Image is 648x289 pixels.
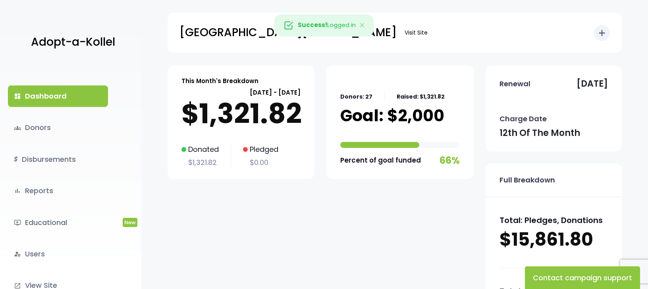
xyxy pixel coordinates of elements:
[243,156,278,169] p: $0.00
[123,218,137,227] span: New
[499,78,530,90] p: Renewal
[8,85,108,107] a: dashboardDashboard
[499,112,547,125] p: Charge Date
[181,76,258,86] p: This Month's Breakdown
[8,243,108,265] a: manage_accountsUsers
[397,92,445,102] p: Raised: $1,321.82
[597,28,607,38] i: add
[27,23,115,62] a: Adopt-a-Kollel
[14,154,18,165] i: $
[340,154,421,167] p: Percent of goal funded
[499,174,555,186] p: Full Breakdown
[499,227,608,252] p: $15,861.80
[499,213,608,227] p: Total: Pledges, Donations
[8,212,108,233] a: ondemand_videoEducationalNew
[401,25,432,41] a: Visit Site
[351,15,374,36] button: Close
[14,219,21,226] i: ondemand_video
[8,180,108,202] a: bar_chartReports
[8,117,108,138] a: groupsDonors
[179,23,397,43] p: [GEOGRAPHIC_DATA][PERSON_NAME]
[499,125,580,141] p: 12th of the month
[243,143,278,156] p: Pledged
[594,25,610,41] button: add
[31,32,115,52] p: Adopt-a-Kollel
[181,98,301,130] p: $1,321.82
[340,106,444,126] p: Goal: $2,000
[14,124,21,132] span: groups
[274,14,374,37] div: Logged in
[181,143,219,156] p: Donated
[181,87,301,98] p: [DATE] - [DATE]
[340,92,372,102] p: Donors: 27
[577,76,608,92] p: [DATE]
[298,21,327,29] strong: Success!
[8,149,108,170] a: $Disbursements
[181,156,219,169] p: $1,321.82
[525,266,640,289] button: Contact campaign support
[14,250,21,258] i: manage_accounts
[440,152,460,169] p: 66%
[14,187,21,194] i: bar_chart
[14,93,21,100] i: dashboard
